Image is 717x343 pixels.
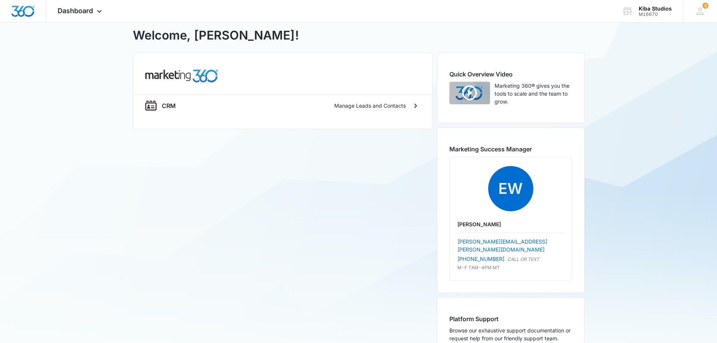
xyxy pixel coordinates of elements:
h2: Platform Support [449,314,572,323]
span: Dashboard [58,7,93,15]
div: account name [639,6,672,12]
h2: Quick Overview Video [449,70,572,79]
div: notifications count [702,3,708,9]
a: crmCRMManage Leads and Contacts [133,95,432,117]
p: Browse our exhaustive support documentation or request help from our friendly support team. [449,326,572,342]
img: Quick Overview Video [449,82,490,104]
div: account id [639,12,672,17]
span: 3 [702,3,708,9]
p: CALL OR TEXT [507,256,539,263]
p: [PERSON_NAME] [457,220,564,228]
h1: Welcome, [PERSON_NAME]! [133,26,299,44]
a: [PHONE_NUMBER] [457,255,504,263]
p: CRM [162,101,176,110]
p: M-F 7AM-4PM MT [457,264,564,271]
img: crm [145,100,157,111]
img: common.products.marketing.title [145,70,218,82]
a: [PERSON_NAME][EMAIL_ADDRESS][PERSON_NAME][DOMAIN_NAME] [457,238,547,253]
span: EW [488,166,533,211]
p: Marketing 360® gives you the tools to scale and the team to grow. [495,82,572,105]
p: Manage Leads and Contacts [334,102,406,110]
h2: Marketing Success Manager [449,145,572,154]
